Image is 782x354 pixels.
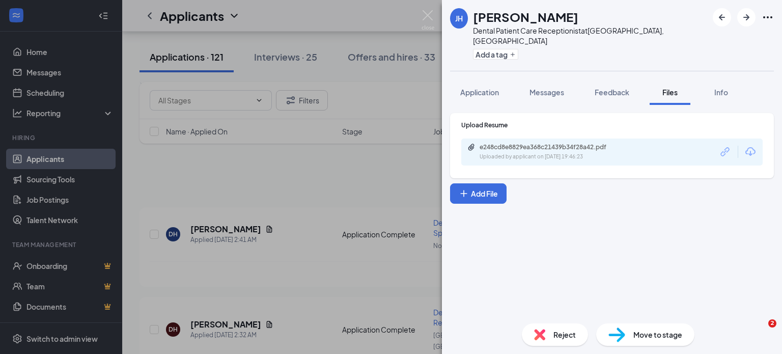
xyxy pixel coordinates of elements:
[762,11,774,23] svg: Ellipses
[510,51,516,58] svg: Plus
[461,121,763,129] div: Upload Resume
[480,143,622,151] div: e248cd8e8829ea368c21439b34f28a42.pdf
[744,146,757,158] svg: Download
[595,88,629,97] span: Feedback
[480,153,632,161] div: Uploaded by applicant on [DATE] 19:46:23
[455,13,463,23] div: JH
[740,11,752,23] svg: ArrowRight
[747,319,772,344] iframe: Intercom live chat
[633,329,682,340] span: Move to stage
[460,88,499,97] span: Application
[473,8,578,25] h1: [PERSON_NAME]
[719,145,732,158] svg: Link
[473,49,518,60] button: PlusAdd a tag
[459,188,469,199] svg: Plus
[662,88,678,97] span: Files
[467,143,476,151] svg: Paperclip
[716,11,728,23] svg: ArrowLeftNew
[714,88,728,97] span: Info
[467,143,632,161] a: Paperclipe248cd8e8829ea368c21439b34f28a42.pdfUploaded by applicant on [DATE] 19:46:23
[529,88,564,97] span: Messages
[553,329,576,340] span: Reject
[450,183,507,204] button: Add FilePlus
[737,8,756,26] button: ArrowRight
[473,25,708,46] div: Dental Patient Care Receptionist at [GEOGRAPHIC_DATA], [GEOGRAPHIC_DATA]
[768,319,776,328] span: 2
[713,8,731,26] button: ArrowLeftNew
